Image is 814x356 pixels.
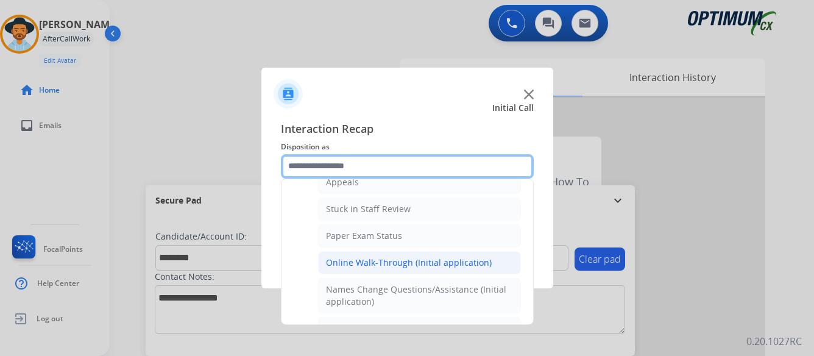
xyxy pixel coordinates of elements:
[492,102,534,114] span: Initial Call
[281,120,534,140] span: Interaction Recap
[326,257,492,269] div: Online Walk-Through (Initial application)
[326,283,513,308] div: Names Change Questions/Assistance (Initial application)
[326,203,411,215] div: Stuck in Staff Review
[326,230,402,242] div: Paper Exam Status
[746,334,802,349] p: 0.20.1027RC
[326,322,470,335] div: Endorsement Number Not Working
[326,176,359,188] div: Appeals
[274,79,303,109] img: contactIcon
[281,140,534,154] span: Disposition as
